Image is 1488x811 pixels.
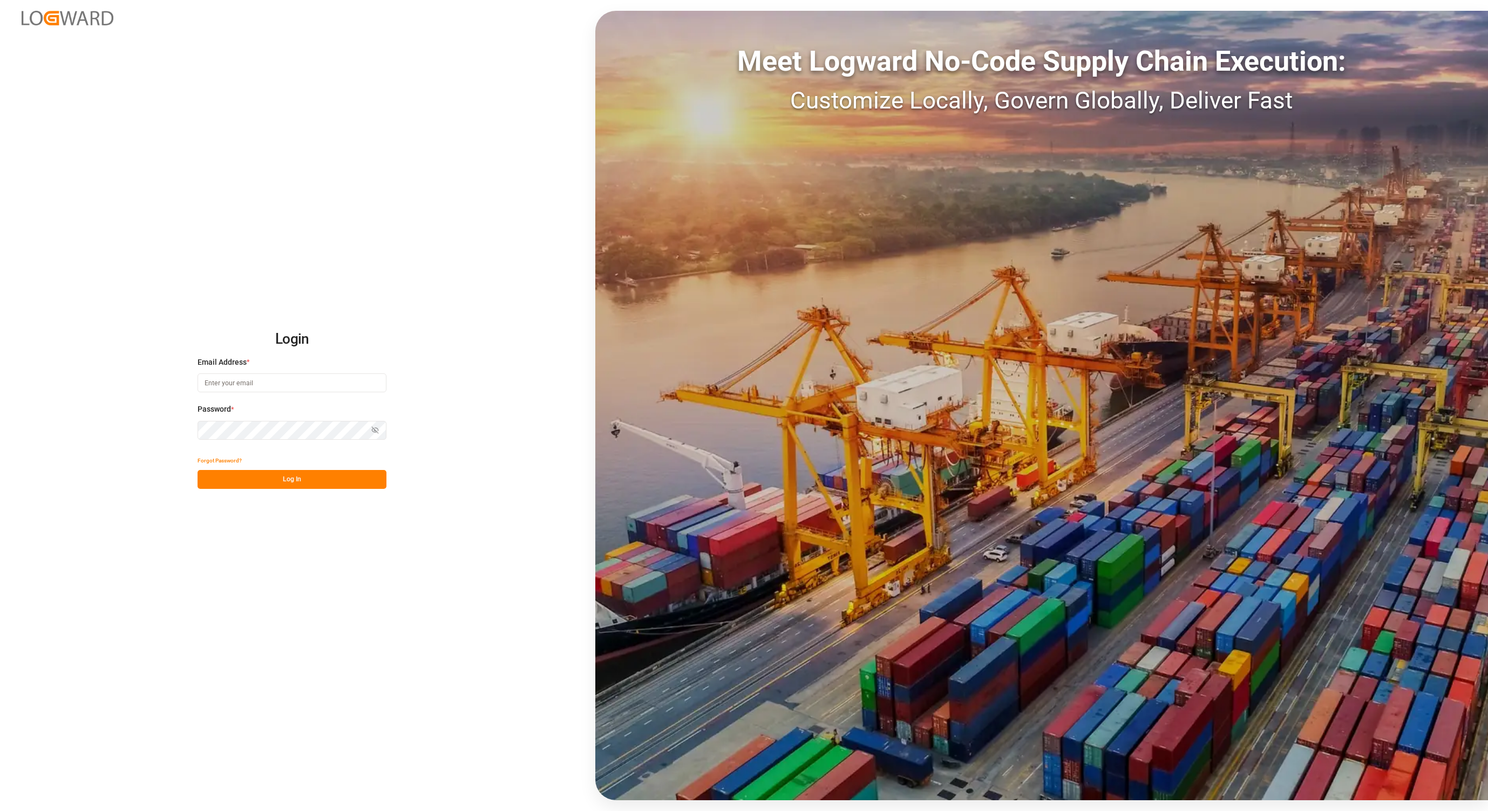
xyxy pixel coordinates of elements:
input: Enter your email [198,373,386,392]
span: Email Address [198,357,247,368]
span: Password [198,404,231,415]
button: Log In [198,470,386,489]
div: Meet Logward No-Code Supply Chain Execution: [595,40,1488,83]
button: Forgot Password? [198,451,242,470]
div: Customize Locally, Govern Globally, Deliver Fast [595,83,1488,118]
img: Logward_new_orange.png [22,11,113,25]
h2: Login [198,322,386,357]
